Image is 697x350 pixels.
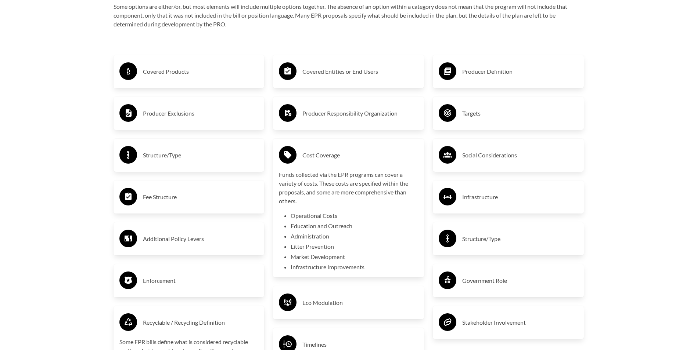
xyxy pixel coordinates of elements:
[462,107,578,119] h3: Targets
[462,66,578,77] h3: Producer Definition
[291,211,418,220] li: Operational Costs
[462,317,578,328] h3: Stakeholder Involvement
[114,2,584,29] p: Some options are either/or, but most elements will include multiple options together. The absence...
[291,252,418,261] li: Market Development
[291,232,418,241] li: Administration
[302,149,418,161] h3: Cost Coverage
[302,66,418,77] h3: Covered Entities or End Users
[279,170,418,205] p: Funds collected via the EPR programs can cover a variety of costs. These costs are specified with...
[302,297,418,309] h3: Eco Modulation
[143,317,259,328] h3: Recyclable / Recycling Definition
[462,233,578,245] h3: Structure/Type
[143,66,259,77] h3: Covered Products
[302,107,418,119] h3: Producer Responsibility Organization
[291,242,418,251] li: Litter Prevention
[462,275,578,287] h3: Government Role
[143,191,259,203] h3: Fee Structure
[143,275,259,287] h3: Enforcement
[462,191,578,203] h3: Infrastructure
[291,222,418,230] li: Education and Outreach
[462,149,578,161] h3: Social Considerations
[143,107,259,119] h3: Producer Exclusions
[143,149,259,161] h3: Structure/Type
[291,263,418,271] li: Infrastructure Improvements
[143,233,259,245] h3: Additional Policy Levers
